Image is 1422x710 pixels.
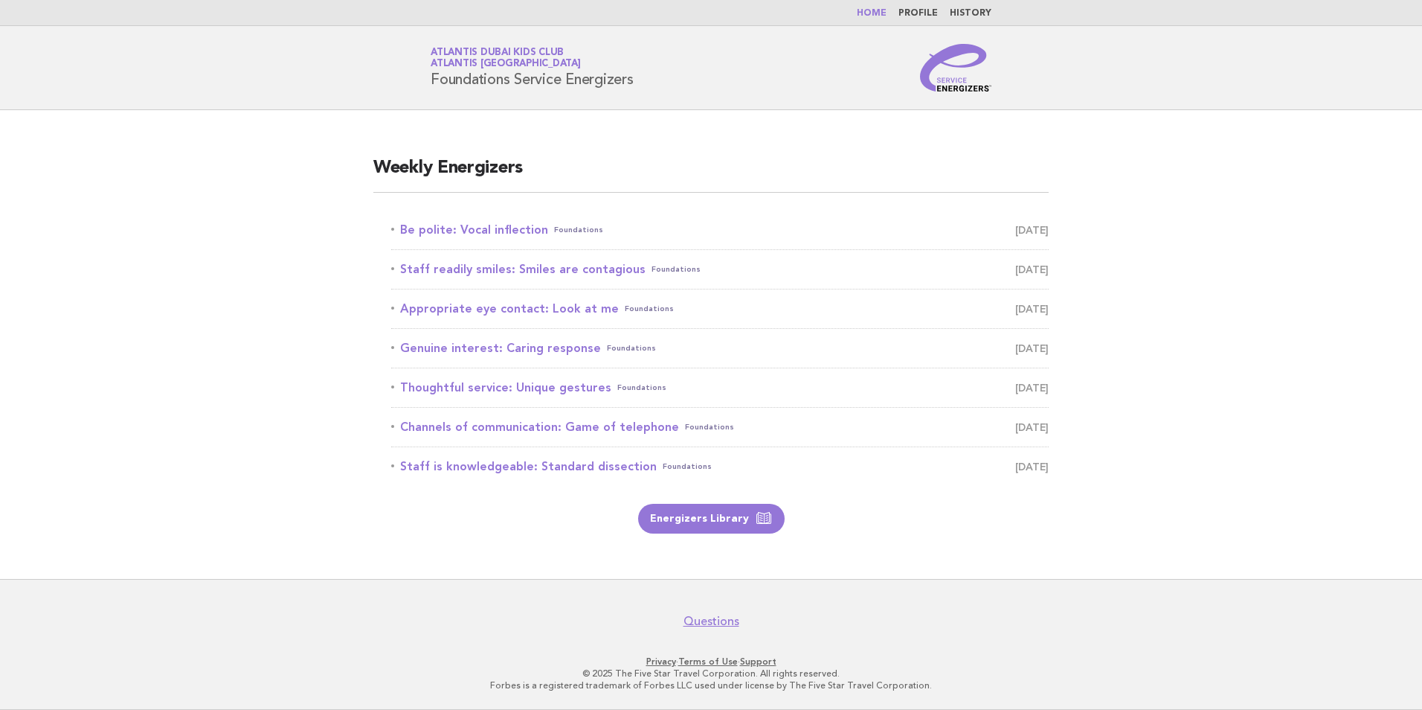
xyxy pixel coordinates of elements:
[373,156,1049,193] h2: Weekly Energizers
[950,9,991,18] a: History
[1015,338,1049,359] span: [DATE]
[1015,377,1049,398] span: [DATE]
[617,377,666,398] span: Foundations
[431,48,581,68] a: Atlantis Dubai Kids ClubAtlantis [GEOGRAPHIC_DATA]
[1015,220,1049,240] span: [DATE]
[678,656,738,667] a: Terms of Use
[857,9,887,18] a: Home
[391,259,1049,280] a: Staff readily smiles: Smiles are contagiousFoundations [DATE]
[1015,417,1049,438] span: [DATE]
[607,338,656,359] span: Foundations
[683,614,739,629] a: Questions
[1015,456,1049,477] span: [DATE]
[920,44,991,92] img: Service Energizers
[431,48,634,87] h1: Foundations Service Energizers
[256,668,1166,679] p: © 2025 The Five Star Travel Corporation. All rights reserved.
[391,338,1049,359] a: Genuine interest: Caring responseFoundations [DATE]
[740,656,776,667] a: Support
[391,377,1049,398] a: Thoughtful service: Unique gesturesFoundations [DATE]
[898,9,938,18] a: Profile
[391,417,1049,438] a: Channels of communication: Game of telephoneFoundations [DATE]
[391,298,1049,319] a: Appropriate eye contact: Look at meFoundations [DATE]
[638,504,785,534] a: Energizers Library
[646,656,676,667] a: Privacy
[652,259,701,280] span: Foundations
[1015,259,1049,280] span: [DATE]
[685,417,734,438] span: Foundations
[391,456,1049,477] a: Staff is knowledgeable: Standard dissectionFoundations [DATE]
[1015,298,1049,319] span: [DATE]
[431,60,581,69] span: Atlantis [GEOGRAPHIC_DATA]
[554,220,603,240] span: Foundations
[391,220,1049,240] a: Be polite: Vocal inflectionFoundations [DATE]
[625,298,674,319] span: Foundations
[663,456,712,477] span: Foundations
[256,656,1166,668] p: · ·
[256,679,1166,691] p: Forbes is a registered trademark of Forbes LLC used under license by The Five Star Travel Corpora...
